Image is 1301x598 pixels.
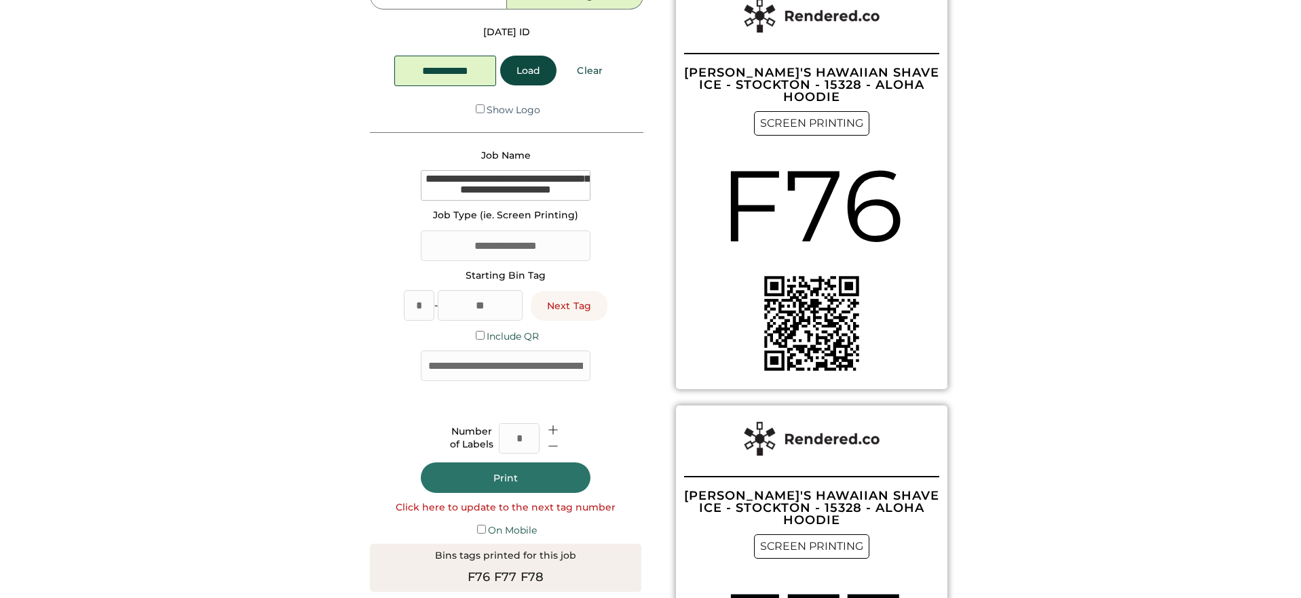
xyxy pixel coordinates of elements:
[481,149,531,163] div: Job Name
[434,299,438,313] div: -
[684,66,939,103] div: [PERSON_NAME]'S HAWAIIAN SHAVE ICE - STOCKTON - 15328 - ALOHA HOODIE
[500,56,557,85] button: Load
[487,330,539,342] label: Include QR
[719,136,904,276] div: F76
[483,26,530,39] div: [DATE] ID
[433,209,578,222] div: Job Type (ie. Screen Printing)
[561,56,619,85] button: Clear
[435,549,576,563] div: Bins tags printed for this job
[450,425,493,452] div: Number of Labels
[396,501,616,515] div: Click here to update to the next tag number
[487,104,540,116] label: Show Logo
[754,111,869,136] div: SCREEN PRINTING
[744,422,880,456] img: Rendered%20Label%20Logo%402x.png
[468,568,544,586] div: F76 F77 F78
[754,534,869,559] div: SCREEN PRINTING
[684,490,939,526] div: [PERSON_NAME]'S HAWAIIAN SHAVE ICE - STOCKTON - 15328 - ALOHA HOODIE
[421,462,590,493] button: Print
[488,524,537,536] label: On Mobile
[466,269,546,283] div: Starting Bin Tag
[531,291,607,321] button: Next Tag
